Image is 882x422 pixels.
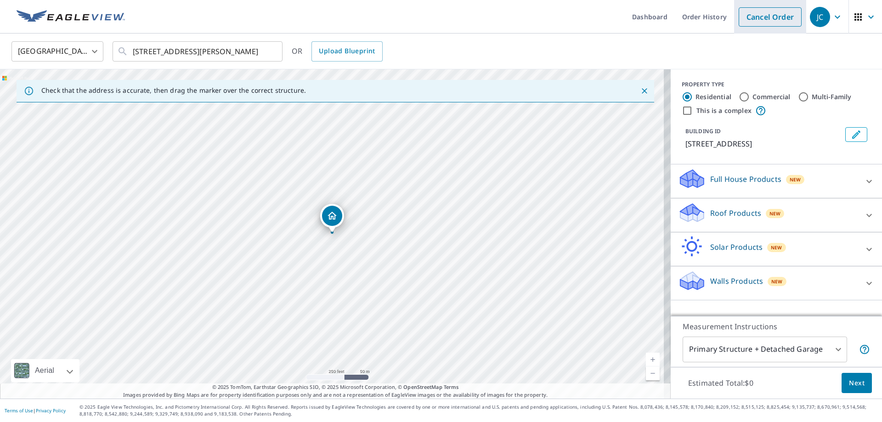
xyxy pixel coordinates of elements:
a: Terms of Use [5,407,33,414]
button: Edit building 1 [845,127,867,142]
span: © 2025 TomTom, Earthstar Geographics SIO, © 2025 Microsoft Corporation, © [212,383,459,391]
div: Primary Structure + Detached Garage [683,337,847,362]
span: New [771,244,782,251]
div: Aerial [32,359,57,382]
div: [GEOGRAPHIC_DATA] [11,39,103,64]
span: Your report will include the primary structure and a detached garage if one exists. [859,344,870,355]
p: Full House Products [710,174,781,185]
p: Roof Products [710,208,761,219]
input: Search by address or latitude-longitude [133,39,264,64]
div: Walls ProductsNew [678,270,875,296]
p: Solar Products [710,242,763,253]
a: Cancel Order [739,7,802,27]
button: Next [842,373,872,394]
p: © 2025 Eagle View Technologies, Inc. and Pictometry International Corp. All Rights Reserved. Repo... [79,404,877,417]
label: Residential [695,92,731,101]
div: Dropped pin, building 1, Residential property, 10895 Adare Dr Fairfax, VA 22032 [320,204,344,232]
a: OpenStreetMap [403,383,442,390]
p: Check that the address is accurate, then drag the marker over the correct structure. [41,86,306,95]
a: Upload Blueprint [311,41,382,62]
div: PROPERTY TYPE [682,80,871,89]
label: This is a complex [696,106,752,115]
img: EV Logo [17,10,125,24]
p: Walls Products [710,276,763,287]
div: Full House ProductsNew [678,168,875,194]
label: Multi-Family [812,92,852,101]
span: Next [849,377,865,389]
div: JC [810,7,830,27]
a: Terms [444,383,459,390]
p: Estimated Total: $0 [681,373,761,393]
div: Solar ProductsNew [678,236,875,262]
span: New [771,278,783,285]
button: Close [639,85,650,97]
div: OR [292,41,383,62]
div: Aerial [11,359,79,382]
p: | [5,408,66,413]
div: Roof ProductsNew [678,202,875,228]
a: Current Level 17, Zoom In [646,353,660,366]
p: BUILDING ID [685,127,721,135]
a: Current Level 17, Zoom Out [646,366,660,380]
a: Privacy Policy [36,407,66,414]
span: Upload Blueprint [319,45,375,57]
p: [STREET_ADDRESS] [685,138,842,149]
label: Commercial [752,92,791,101]
p: Measurement Instructions [683,321,870,332]
span: New [769,210,781,217]
span: New [790,176,801,183]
